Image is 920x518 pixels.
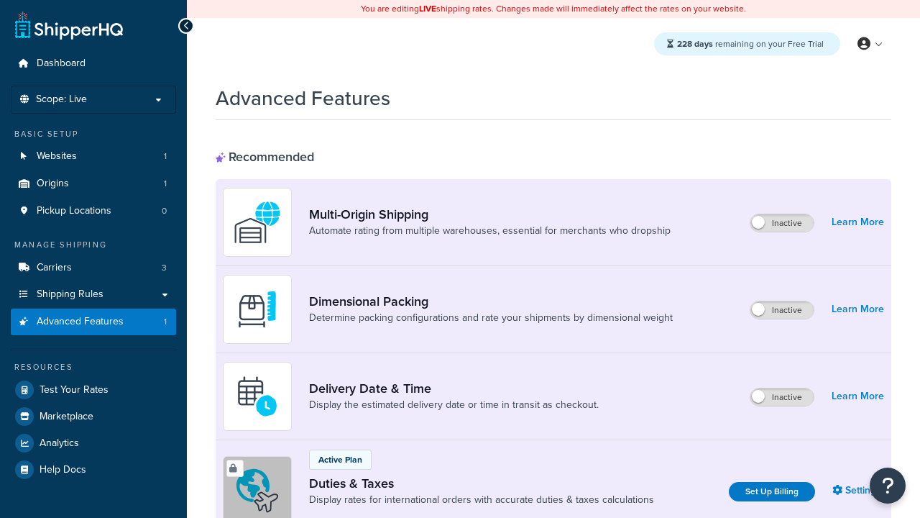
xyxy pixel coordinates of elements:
[164,316,167,328] span: 1
[40,384,109,396] span: Test Your Rates
[11,404,176,430] a: Marketplace
[37,262,72,274] span: Carriers
[309,311,673,325] a: Determine packing configurations and rate your shipments by dimensional weight
[750,301,814,319] label: Inactive
[11,281,176,308] a: Shipping Rules
[232,284,282,335] img: DTVBYsAAAAAASUVORK5CYII=
[11,309,176,335] li: Advanced Features
[37,205,111,217] span: Pickup Locations
[11,198,176,224] a: Pickup Locations0
[11,171,176,197] li: Origins
[36,94,87,106] span: Scope: Live
[11,361,176,373] div: Resources
[40,411,93,423] span: Marketplace
[11,143,176,170] a: Websites1
[11,50,176,77] a: Dashboard
[750,214,814,232] label: Inactive
[37,178,69,190] span: Origins
[11,128,176,140] div: Basic Setup
[870,468,906,504] button: Open Resource Center
[729,482,815,501] a: Set Up Billing
[11,255,176,281] li: Carriers
[832,212,884,232] a: Learn More
[216,84,390,112] h1: Advanced Features
[11,457,176,483] a: Help Docs
[11,255,176,281] a: Carriers3
[11,143,176,170] li: Websites
[309,476,654,491] a: Duties & Taxes
[750,388,814,406] label: Inactive
[164,178,167,190] span: 1
[309,493,654,507] a: Display rates for international orders with accurate duties & taxes calculations
[162,205,167,217] span: 0
[11,309,176,335] a: Advanced Features1
[232,197,282,247] img: WatD5o0RtDAAAAAElFTkSuQmCC
[832,386,884,406] a: Learn More
[216,149,314,165] div: Recommended
[832,299,884,319] a: Learn More
[11,171,176,197] a: Origins1
[40,437,79,450] span: Analytics
[37,150,77,163] span: Websites
[309,294,673,309] a: Dimensional Packing
[419,2,436,15] b: LIVE
[309,206,671,222] a: Multi-Origin Shipping
[232,371,282,422] img: gfkeb5ejjkALwAAAABJRU5ErkJggg==
[164,150,167,163] span: 1
[11,239,176,251] div: Manage Shipping
[309,224,671,238] a: Automate rating from multiple warehouses, essential for merchants who dropship
[677,37,713,50] strong: 228 days
[37,288,103,301] span: Shipping Rules
[677,37,824,50] span: remaining on your Free Trial
[832,481,884,501] a: Settings
[37,316,124,328] span: Advanced Features
[11,430,176,456] a: Analytics
[162,262,167,274] span: 3
[309,398,599,412] a: Display the estimated delivery date or time in transit as checkout.
[40,464,86,476] span: Help Docs
[11,377,176,403] a: Test Your Rates
[309,381,599,396] a: Delivery Date & Time
[318,453,362,466] p: Active Plan
[37,58,86,70] span: Dashboard
[11,198,176,224] li: Pickup Locations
